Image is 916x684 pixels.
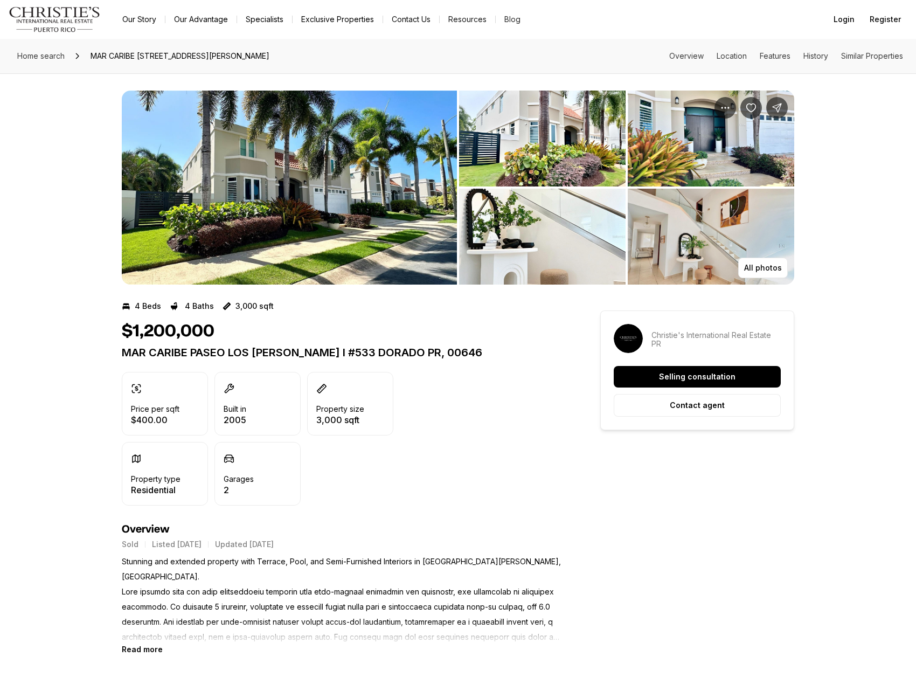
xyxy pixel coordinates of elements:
[122,91,457,285] li: 1 of 10
[114,12,165,27] a: Our Story
[316,416,364,424] p: 3,000 sqft
[669,51,704,60] a: Skip to: Overview
[224,475,254,483] p: Garages
[131,475,181,483] p: Property type
[152,540,202,549] p: Listed [DATE]
[293,12,383,27] a: Exclusive Properties
[717,51,747,60] a: Skip to: Location
[383,12,439,27] button: Contact Us
[670,401,725,410] p: Contact agent
[215,540,274,549] p: Updated [DATE]
[714,97,736,119] button: Property options
[834,15,855,24] span: Login
[165,12,237,27] a: Our Advantage
[841,51,903,60] a: Skip to: Similar Properties
[316,405,364,413] p: Property size
[651,331,781,348] p: Christie's International Real Estate PR
[760,51,790,60] a: Skip to: Features
[614,366,781,388] button: Selling consultation
[122,523,561,536] h4: Overview
[628,91,794,186] button: View image gallery
[86,47,274,65] span: MAR CARIBE [STREET_ADDRESS][PERSON_NAME]
[628,189,794,285] button: View image gallery
[237,12,292,27] a: Specialists
[122,540,138,549] p: Sold
[863,9,907,30] button: Register
[9,6,101,32] img: logo
[459,91,626,186] button: View image gallery
[122,346,561,359] p: MAR CARIBE PASEO LOS [PERSON_NAME] I #533 DORADO PR, 00646
[135,302,161,310] p: 4 Beds
[131,416,179,424] p: $400.00
[224,405,246,413] p: Built in
[122,91,457,285] button: View image gallery
[803,51,828,60] a: Skip to: History
[122,554,561,645] p: Stunning and extended property with Terrace, Pool, and Semi-Furnished Interiors in [GEOGRAPHIC_DA...
[122,91,794,285] div: Listing Photos
[224,416,246,424] p: 2005
[235,302,274,310] p: 3,000 sqft
[17,51,65,60] span: Home search
[170,298,214,315] button: 4 Baths
[224,486,254,494] p: 2
[744,264,782,272] p: All photos
[738,258,788,278] button: All photos
[459,189,626,285] button: View image gallery
[440,12,495,27] a: Resources
[766,97,788,119] button: Share Property: MAR CARIBE PASEO LOS CORALES I #533
[122,321,214,342] h1: $1,200,000
[659,372,735,381] p: Selling consultation
[496,12,529,27] a: Blog
[131,405,179,413] p: Price per sqft
[131,486,181,494] p: Residential
[122,645,163,654] button: Read more
[870,15,901,24] span: Register
[459,91,794,285] li: 2 of 10
[185,302,214,310] p: 4 Baths
[669,52,903,60] nav: Page section menu
[827,9,861,30] button: Login
[614,394,781,417] button: Contact agent
[13,47,69,65] a: Home search
[740,97,762,119] button: Save Property: MAR CARIBE PASEO LOS CORALES I #533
